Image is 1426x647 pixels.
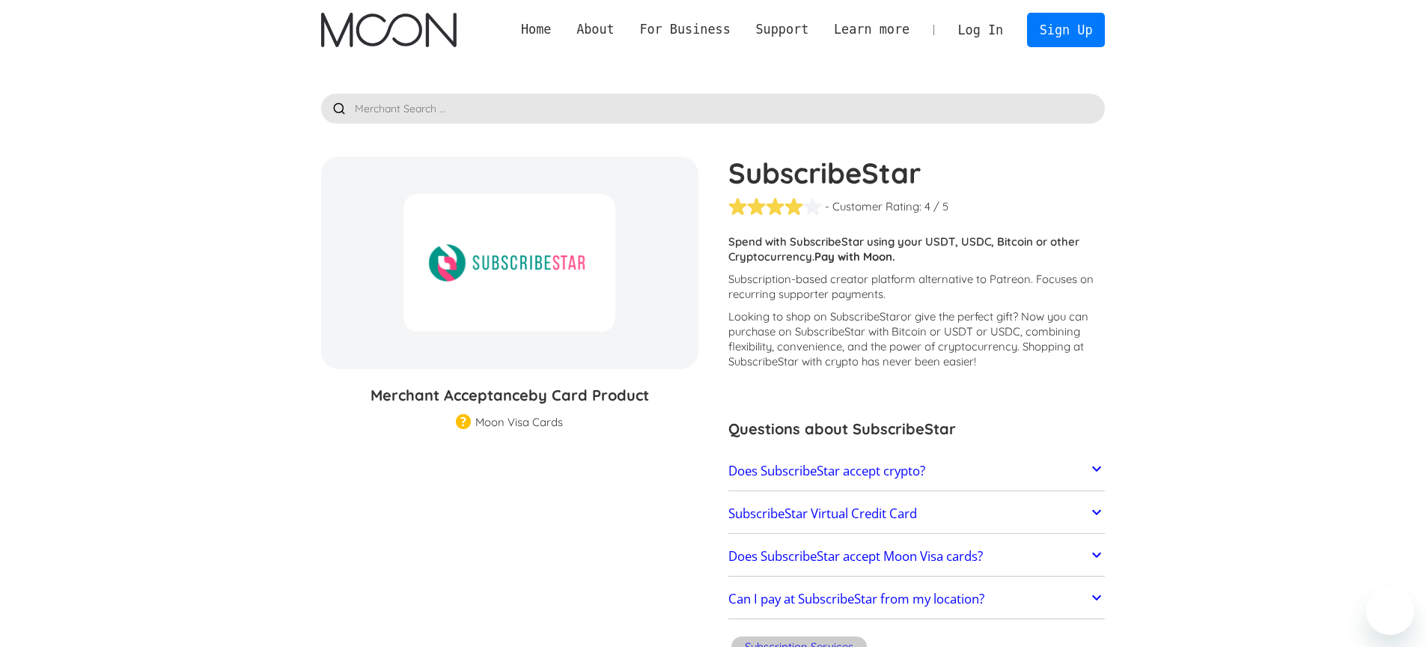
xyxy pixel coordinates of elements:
h3: Merchant Acceptance [321,384,698,407]
div: 4 [924,199,930,214]
div: About [564,20,627,39]
span: by Card Product [528,386,649,404]
div: Moon Visa Cards [475,415,563,430]
h2: Can I pay at SubscribeStar from my location? [728,592,984,607]
h2: Does SubscribeStar accept crypto? [728,464,925,479]
h3: Questions about SubscribeStar [728,418,1106,440]
a: Home [508,20,564,39]
div: For Business [627,20,743,39]
input: Merchant Search ... [321,94,1106,124]
a: Does SubscribeStar accept Moon Visa cards? [728,541,1106,572]
span: or give the perfect gift [901,309,1013,323]
p: Subscription-based creator platform alternative to Patreon. Focuses on recurring supporter payments. [728,272,1106,302]
a: Sign Up [1027,13,1105,46]
strong: Pay with Moon. [814,249,895,264]
p: Looking to shop on SubscribeStar ? Now you can purchase on SubscribeStar with Bitcoin or USDT or ... [728,309,1106,369]
div: For Business [639,20,730,39]
a: Log In [945,13,1016,46]
h1: SubscribeStar [728,157,1106,189]
div: Support [755,20,808,39]
iframe: Button to launch messaging window [1366,587,1414,635]
h2: Does SubscribeStar accept Moon Visa cards? [728,549,983,564]
div: / 5 [933,199,948,214]
a: home [321,13,457,47]
a: Does SubscribeStar accept crypto? [728,455,1106,487]
div: - Customer Rating: [825,199,921,214]
a: Can I pay at SubscribeStar from my location? [728,584,1106,616]
h2: SubscribeStar Virtual Credit Card [728,506,917,521]
div: Learn more [821,20,922,39]
a: SubscribeStar Virtual Credit Card [728,498,1106,529]
div: Learn more [834,20,909,39]
div: Support [743,20,821,39]
div: About [576,20,615,39]
img: Moon Logo [321,13,457,47]
p: Spend with SubscribeStar using your USDT, USDC, Bitcoin or other Cryptocurrency. [728,234,1106,264]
